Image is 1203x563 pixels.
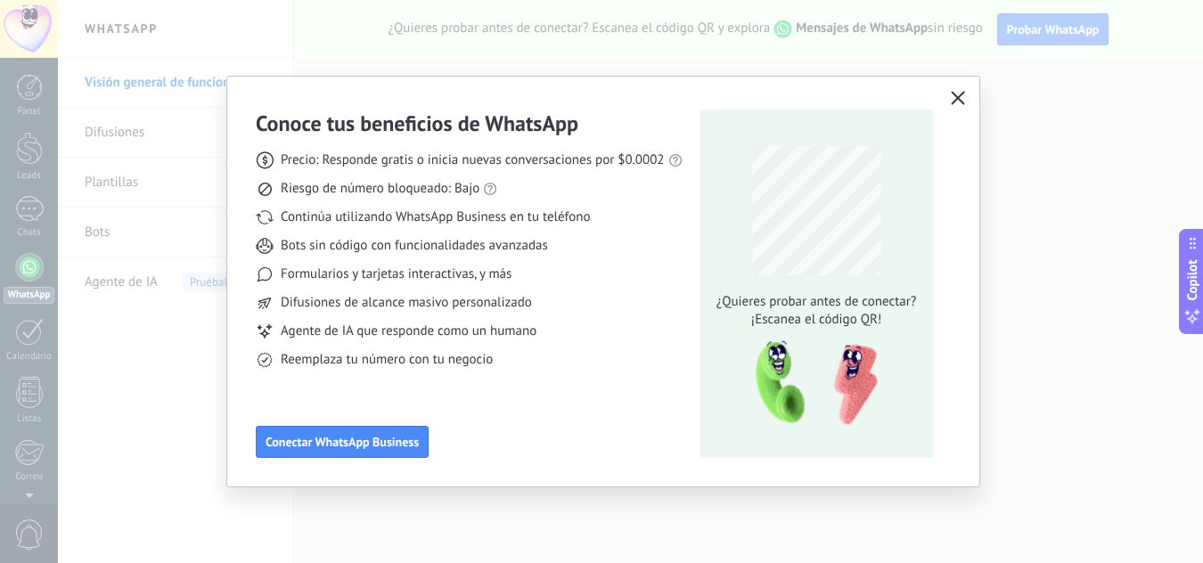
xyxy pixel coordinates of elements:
span: Bots sin código con funcionalidades avanzadas [281,237,548,255]
span: Conectar WhatsApp Business [266,436,419,448]
span: Agente de IA que responde como un humano [281,322,536,340]
span: Continúa utilizando WhatsApp Business en tu teléfono [281,208,590,226]
span: ¿Quieres probar antes de conectar? [711,293,921,311]
span: Precio: Responde gratis o inicia nuevas conversaciones por $0.0002 [281,151,665,169]
span: Copilot [1183,260,1201,301]
span: Formularios y tarjetas interactivas, y más [281,265,511,283]
button: Conectar WhatsApp Business [256,426,429,458]
span: Difusiones de alcance masivo personalizado [281,294,532,312]
span: Riesgo de número bloqueado: Bajo [281,180,479,198]
span: ¡Escanea el código QR! [711,311,921,329]
img: qr-pic-1x.png [741,336,881,431]
h3: Conoce tus beneficios de WhatsApp [256,110,578,137]
span: Reemplaza tu número con tu negocio [281,351,493,369]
